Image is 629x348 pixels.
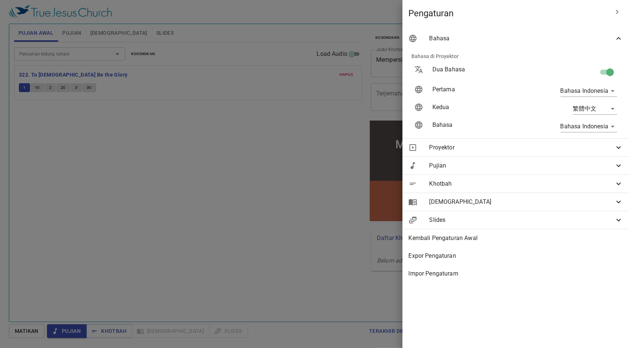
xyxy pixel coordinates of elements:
[408,234,623,243] span: Kembali Pengaturan Awal
[87,71,111,78] p: Pujian 詩
[402,229,629,247] div: Kembali Pengaturan Awal
[432,85,528,94] p: Pertama
[405,47,626,65] li: Bahasa di Proyektor
[408,251,623,260] span: Expor Pengaturan
[432,65,528,74] p: Dua Bahasa
[429,161,614,170] span: Pujian
[84,80,100,89] li: 158
[4,19,194,45] div: Mempersiapkan Jalan Untuk [DEMOGRAPHIC_DATA]
[429,34,614,43] span: Bahasa
[429,143,614,152] span: Proyektor
[402,265,629,283] div: Impor Pengaturam
[429,179,614,188] span: Khotbah
[561,85,617,97] div: Bahasa Indonesia
[402,247,629,265] div: Expor Pengaturan
[573,103,617,115] div: 繁體中文
[408,7,608,19] span: Pengaturan
[402,175,629,193] div: Khotbah
[432,121,528,129] p: Bahasa
[561,121,617,132] div: Bahasa Indonesia
[408,269,623,278] span: Impor Pengaturam
[432,103,528,112] p: Kedua
[102,80,112,89] li: 87
[429,216,614,224] span: Slides
[402,139,629,156] div: Proyektor
[402,157,629,175] div: Pujian
[402,211,629,229] div: Slides
[402,193,629,211] div: [DEMOGRAPHIC_DATA]
[402,30,629,47] div: Bahasa
[429,197,614,206] span: [DEMOGRAPHIC_DATA]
